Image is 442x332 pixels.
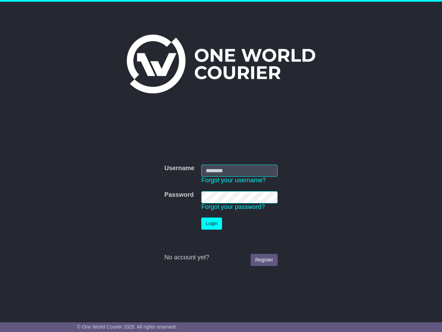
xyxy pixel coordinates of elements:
[164,254,278,261] div: No account yet?
[201,218,222,230] button: Login
[164,165,194,172] label: Username
[201,177,266,184] a: Forgot your username?
[201,203,265,210] a: Forgot your password?
[251,254,278,266] a: Register
[127,35,315,93] img: One World
[164,191,194,199] label: Password
[77,324,177,330] span: © One World Courier 2025. All rights reserved.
